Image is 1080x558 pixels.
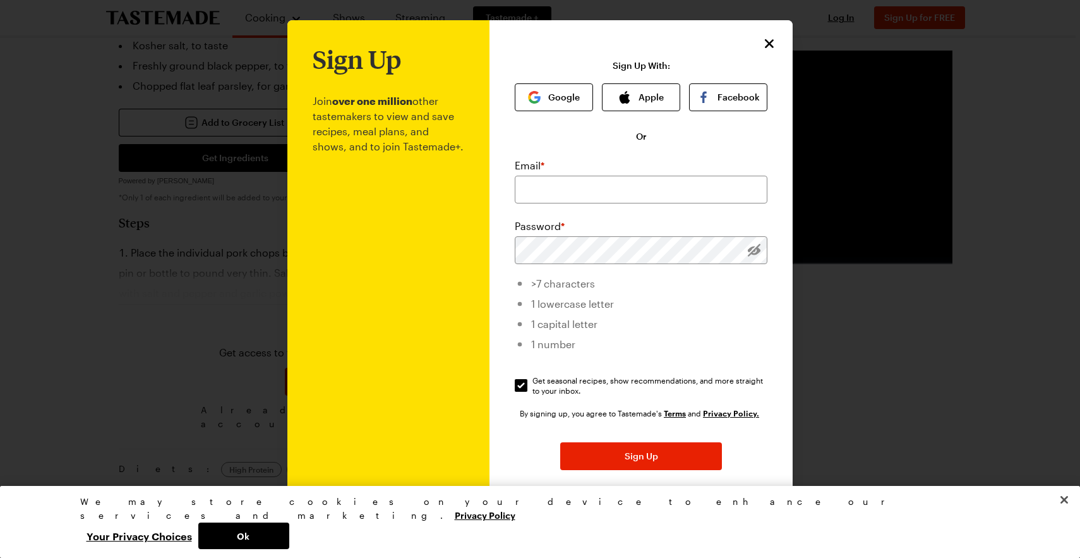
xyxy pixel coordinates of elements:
span: 1 number [531,338,575,350]
button: Close [1050,486,1078,514]
span: Get seasonal recipes, show recommendations, and more straight to your inbox. [532,375,769,396]
span: Sign Up [625,450,658,463]
label: Password [515,219,565,234]
b: over one million [332,95,412,107]
button: Sign Up [560,442,722,470]
button: Apple [602,83,680,111]
button: Ok [198,523,289,549]
span: 1 lowercase letter [531,298,614,310]
span: Or [636,130,647,143]
p: Sign Up With: [613,61,670,71]
span: 1 capital letter [531,318,597,330]
input: Get seasonal recipes, show recommendations, and more straight to your inbox. [515,379,527,392]
div: By signing up, you agree to Tastemade's and [520,407,762,420]
button: Close [761,35,777,52]
p: Join other tastemakers to view and save recipes, meal plans, and shows, and to join Tastemade+. [313,73,464,545]
h1: Sign Up [313,45,401,73]
button: Google [515,83,593,111]
a: Tastemade Terms of Service [664,408,686,418]
a: More information about your privacy, opens in a new tab [455,509,515,521]
a: Tastemade Privacy Policy [703,408,759,418]
span: >7 characters [531,277,595,289]
label: Email [515,158,544,173]
button: Your Privacy Choices [80,523,198,549]
button: Facebook [689,83,767,111]
div: Privacy [80,495,990,549]
div: We may store cookies on your device to enhance our services and marketing. [80,495,990,523]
